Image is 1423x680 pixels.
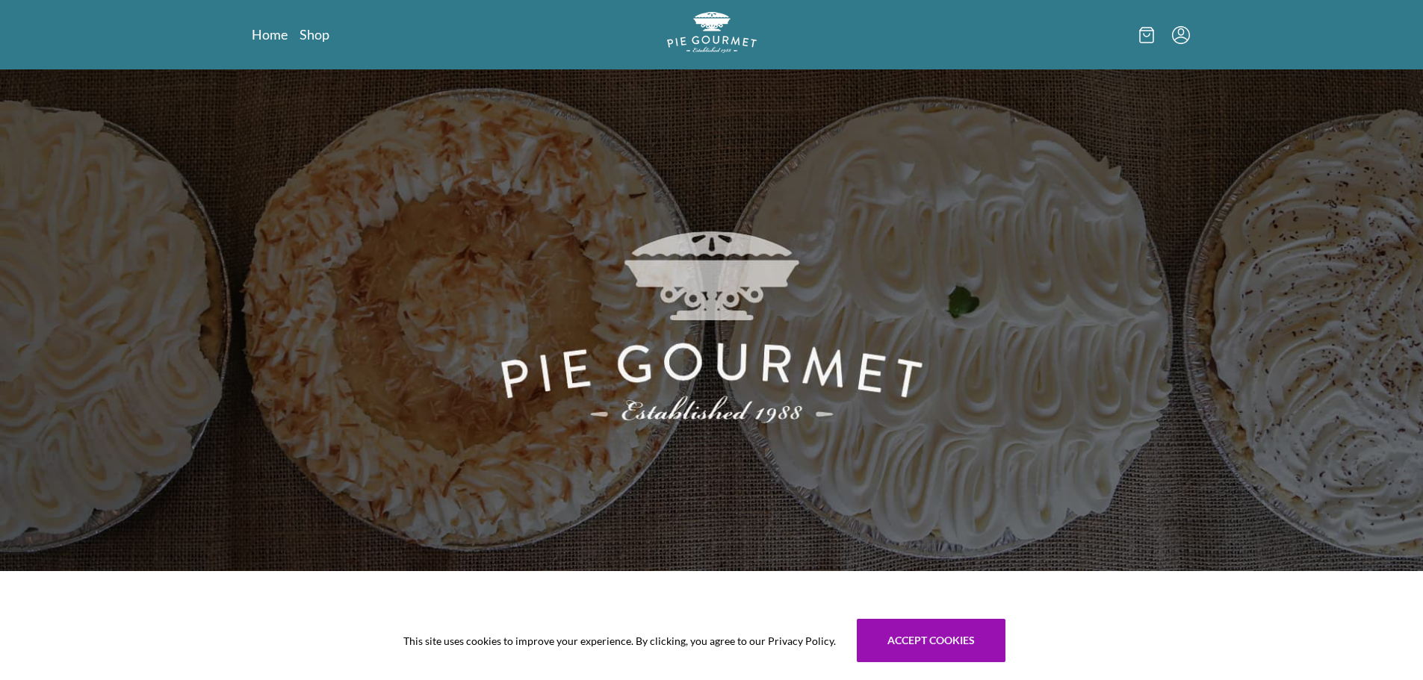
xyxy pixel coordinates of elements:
img: logo [667,12,757,53]
a: Home [252,25,288,43]
a: Shop [300,25,329,43]
button: Menu [1172,26,1190,44]
a: Logo [667,12,757,57]
span: This site uses cookies to improve your experience. By clicking, you agree to our Privacy Policy. [403,633,836,649]
button: Accept cookies [857,619,1005,662]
